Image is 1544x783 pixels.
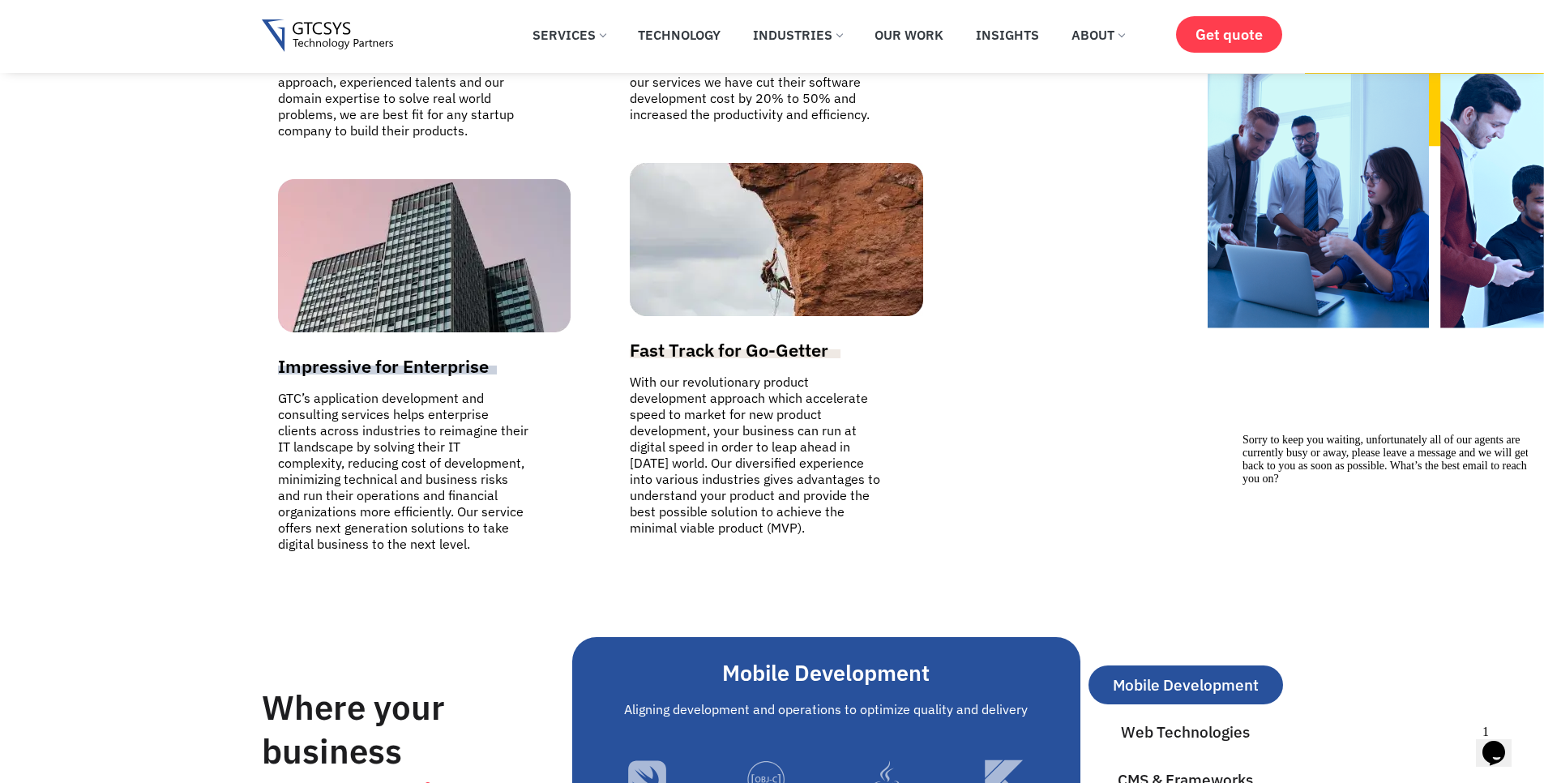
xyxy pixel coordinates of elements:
[1236,427,1528,710] iframe: chat widget
[1176,16,1282,53] a: Get quote
[262,19,394,53] img: Gtcsys logo
[964,17,1051,53] a: Insights
[588,700,1064,719] p: Aligning development and operations to optimize quality and delivery
[278,179,571,332] img: impressive-for-enterprise
[278,9,530,139] p: Being a , we have long history of working and catering the needs of startup companies. With our u...
[741,17,854,53] a: Industries
[278,356,614,377] h3: Impressive for Enterprise
[630,374,882,536] p: With our revolutionary product development approach which accelerate speed to market for new prod...
[1113,674,1259,697] span: Mobile Development
[6,6,293,58] span: Sorry to keep you waiting, unfortunately all of our agents are currently busy or away, please lea...
[630,340,965,361] h3: Fast Track for Go-Getter
[6,6,298,58] div: Sorry to keep you waiting, unfortunately all of our agents are currently busy or away, please lea...
[1059,17,1136,53] a: About
[1476,718,1528,767] iframe: chat widget
[1121,721,1250,744] span: Web Technologies
[520,17,618,53] a: Services
[278,390,530,552] p: GTC’s application development and consulting services helps enterprise clients across industries ...
[626,17,733,53] a: Technology
[1195,26,1263,43] span: Get quote
[630,163,923,316] img: fast-track-go-getter
[862,17,956,53] a: Our Work
[588,660,1064,686] h3: Mobile Development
